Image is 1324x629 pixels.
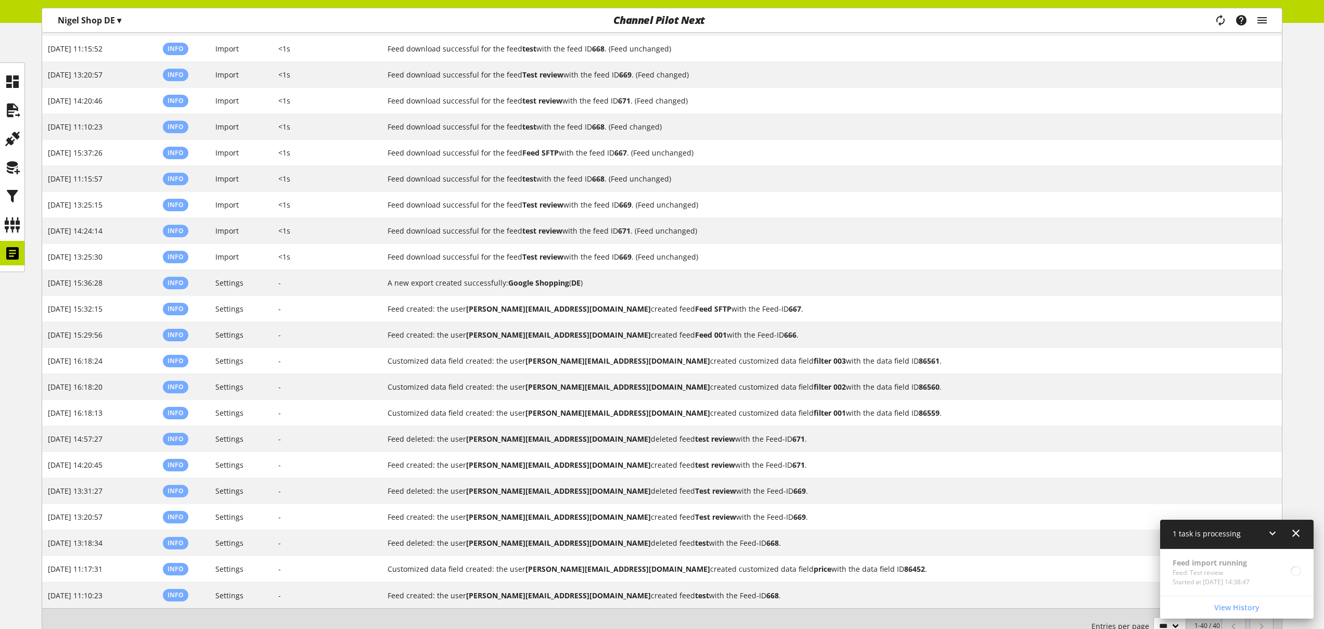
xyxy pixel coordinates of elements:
[48,278,102,288] span: [DATE] 15:36:28
[215,356,243,366] span: Settings
[792,460,805,470] b: 671
[48,304,102,314] span: [DATE] 15:32:15
[215,252,239,262] span: Import
[168,330,184,339] span: Info
[48,434,102,444] span: [DATE] 14:57:27
[48,564,102,574] span: [DATE] 11:17:31
[525,356,710,366] b: [PERSON_NAME][EMAIL_ADDRESS][DOMAIN_NAME]
[168,408,184,417] span: Info
[168,434,184,443] span: Info
[793,512,806,522] b: 669
[525,564,710,574] b: [PERSON_NAME][EMAIL_ADDRESS][DOMAIN_NAME]
[388,303,1257,314] h2: Feed created: the user nigel.rowe@channelpilot.com created feed Feed SFTP with the Feed-ID 667.
[168,382,184,391] span: Info
[388,590,1257,601] h2: Feed created: the user nigel.rowe@channelpilot.com created feed test with the Feed-ID 668.
[388,563,1257,574] h2: Customized data field created: the user nigel.rowe@channelpilot.com created customized data field...
[388,121,1257,132] h2: Feed download successful for the feed test with the feed ID 668. (Feed changed)
[525,408,710,418] b: [PERSON_NAME][EMAIL_ADDRESS][DOMAIN_NAME]
[278,226,290,236] span: <1s
[592,44,605,54] b: 668
[614,148,627,158] b: 667
[388,173,1257,184] h2: Feed download successful for the feed test with the feed ID 668. (Feed unchanged)
[278,70,290,80] span: <1s
[466,486,651,496] b: [PERSON_NAME][EMAIL_ADDRESS][DOMAIN_NAME]
[278,122,290,132] span: <1s
[48,538,102,548] span: [DATE] 13:18:34
[48,486,102,496] span: [DATE] 13:31:27
[388,147,1257,158] h2: Feed download successful for the feed Feed SFTP with the feed ID 667. (Feed unchanged)
[278,174,290,184] span: <1s
[1173,529,1241,538] span: 1 task is processing
[168,44,184,53] span: Info
[215,122,239,132] span: Import
[215,148,239,158] span: Import
[215,330,243,340] span: Settings
[168,512,184,521] span: Info
[48,382,102,392] span: [DATE] 16:18:20
[168,486,184,495] span: Info
[789,304,801,314] b: 667
[522,200,563,210] b: Test review
[695,591,709,600] b: test
[522,252,563,262] b: Test review
[466,512,651,522] b: [PERSON_NAME][EMAIL_ADDRESS][DOMAIN_NAME]
[1162,598,1312,617] a: View History
[215,174,239,184] span: Import
[168,252,184,261] span: Info
[522,96,562,106] b: test review
[117,15,121,26] span: ▾
[522,226,562,236] b: test review
[388,537,1257,548] h2: Feed deleted: the user nigel.rowe@channelpilot.com deleted feed test with the Feed-ID 668.
[695,304,731,314] b: Feed SFTP
[278,148,290,158] span: <1s
[571,278,581,288] b: DE
[1214,602,1259,613] span: View History
[215,226,239,236] span: Import
[792,434,805,444] b: 671
[168,278,184,287] span: Info
[42,8,1282,33] nav: main navigation
[695,434,735,444] b: test review
[48,148,102,158] span: [DATE] 15:37:26
[695,330,727,340] b: Feed 001
[695,538,709,548] b: test
[215,408,243,418] span: Settings
[919,408,940,418] b: 86559
[695,460,735,470] b: test review
[388,95,1257,106] h2: Feed download successful for the feed test review with the feed ID 671. (Feed changed)
[48,460,102,470] span: [DATE] 14:20:45
[592,122,605,132] b: 668
[215,512,243,522] span: Settings
[525,382,710,392] b: [PERSON_NAME][EMAIL_ADDRESS][DOMAIN_NAME]
[48,512,102,522] span: [DATE] 13:20:57
[215,460,243,470] span: Settings
[215,591,243,600] span: Settings
[388,43,1257,54] h2: Feed download successful for the feed test with the feed ID 668. (Feed unchanged)
[814,564,831,574] b: price
[48,174,102,184] span: [DATE] 11:15:57
[618,226,631,236] b: 671
[215,382,243,392] span: Settings
[466,538,651,548] b: [PERSON_NAME][EMAIL_ADDRESS][DOMAIN_NAME]
[388,433,1257,444] h2: Feed deleted: the user nigel.rowe@channelpilot.com deleted feed test review with the Feed-ID 671.
[814,408,846,418] b: filter 001
[522,122,536,132] b: test
[168,200,184,209] span: Info
[784,330,796,340] b: 666
[215,96,239,106] span: Import
[168,460,184,469] span: Info
[215,564,243,574] span: Settings
[508,278,569,288] b: Google Shopping
[388,511,1257,522] h2: Feed created: the user nigel.rowe@channelpilot.com created feed Test review with the Feed-ID 669.
[48,44,102,54] span: [DATE] 11:15:52
[904,564,925,574] b: 86452
[766,538,779,548] b: 668
[48,122,102,132] span: [DATE] 11:10:23
[388,485,1257,496] h2: Feed deleted: the user nigel.rowe@channelpilot.com deleted feed Test review with the Feed-ID 669.
[168,226,184,235] span: Info
[814,382,846,392] b: filter 002
[618,96,631,106] b: 671
[48,226,102,236] span: [DATE] 14:24:14
[168,148,184,157] span: Info
[48,330,102,340] span: [DATE] 15:29:56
